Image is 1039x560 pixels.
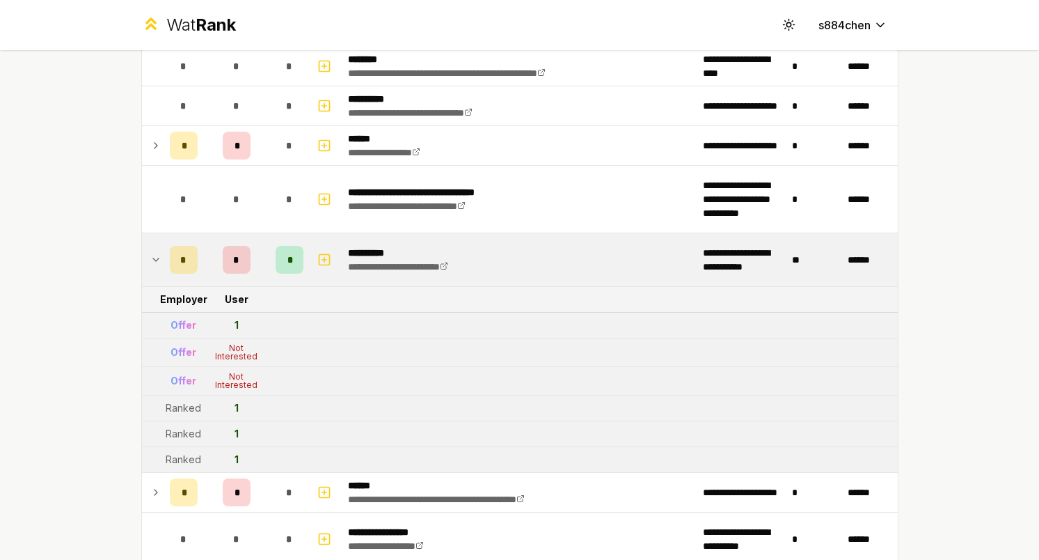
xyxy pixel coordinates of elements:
[170,345,196,359] div: Offer
[209,344,264,361] div: Not Interested
[807,13,898,38] button: s884chen
[166,401,201,415] div: Ranked
[235,453,239,467] div: 1
[203,287,270,312] td: User
[164,287,203,312] td: Employer
[170,374,196,388] div: Offer
[818,17,871,33] span: s884chen
[235,401,239,415] div: 1
[166,427,201,441] div: Ranked
[166,14,236,36] div: Wat
[141,14,237,36] a: WatRank
[166,453,201,467] div: Ranked
[170,318,196,332] div: Offer
[235,318,239,332] div: 1
[235,427,239,441] div: 1
[196,15,236,35] span: Rank
[209,373,264,389] div: Not Interested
